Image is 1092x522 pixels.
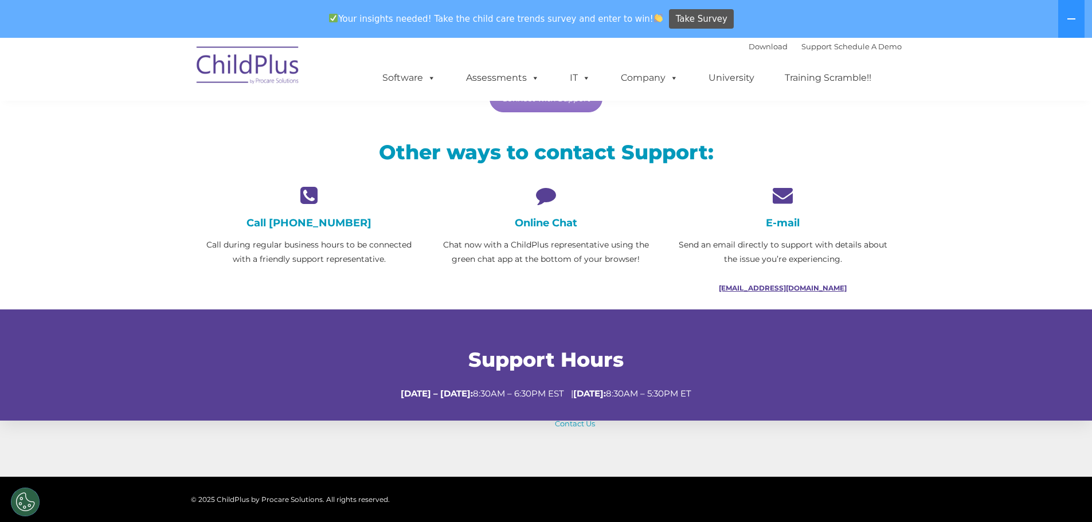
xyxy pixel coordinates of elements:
button: Cookies Settings [11,488,40,516]
h4: E-mail [673,217,893,229]
span: © 2025 ChildPlus by Procare Solutions. All rights reserved. [191,495,390,504]
h4: Call [PHONE_NUMBER] [199,217,419,229]
a: Download [749,42,788,51]
a: Schedule A Demo [834,42,902,51]
a: Take Survey [669,9,734,29]
img: ChildPlus by Procare Solutions [191,38,306,96]
span: 8:30AM – 6:30PM EST | 8:30AM – 5:30PM ET [401,388,691,399]
a: Software [371,66,447,89]
font: | [749,42,902,51]
span: Your insights needed! Take the child care trends survey and enter to win! [324,7,668,30]
strong: [DATE]: [573,388,606,399]
iframe: Chat Widget [1035,467,1092,522]
p: Send an email directly to support with details about the issue you’re experiencing. [673,238,893,266]
img: 👏 [654,14,663,22]
span: Support Hours [468,347,624,372]
p: Call during regular business hours to be connected with a friendly support representative. [199,238,419,266]
p: Chat now with a ChildPlus representative using the green chat app at the bottom of your browser! [436,238,656,266]
h4: Online Chat [436,217,656,229]
img: ✅ [329,14,338,22]
a: [EMAIL_ADDRESS][DOMAIN_NAME] [719,284,847,292]
a: Support [801,42,832,51]
a: Assessments [455,66,551,89]
strong: [DATE] – [DATE]: [401,388,473,399]
span: Take Survey [676,9,727,29]
a: Contact Us [555,419,595,428]
a: Company [609,66,690,89]
a: Training Scramble!! [773,66,883,89]
a: IT [558,66,602,89]
a: University [697,66,766,89]
h2: Other ways to contact Support: [199,139,893,165]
